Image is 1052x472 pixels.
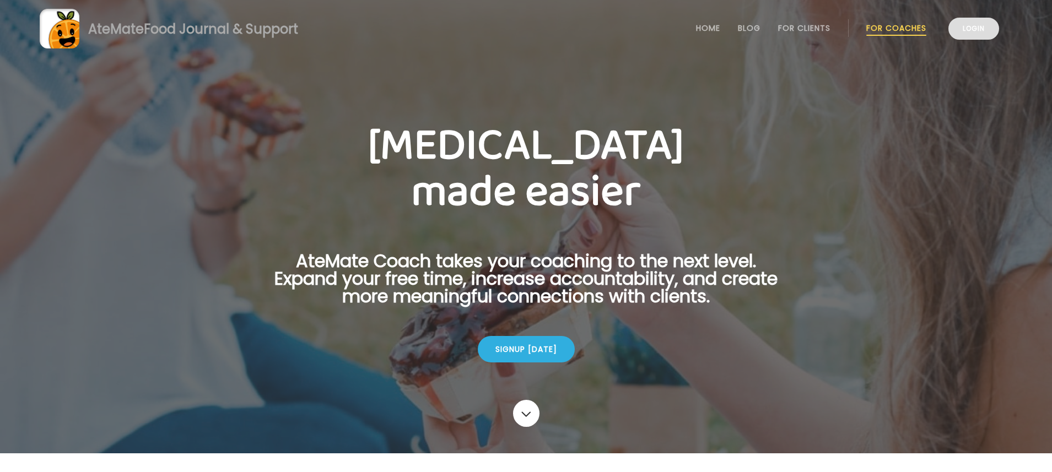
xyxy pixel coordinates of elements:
[778,24,830,32] a: For Clients
[738,24,760,32] a: Blog
[478,336,575,362] div: Signup [DATE]
[144,20,298,38] span: Food Journal & Support
[948,18,999,40] a: Login
[257,123,795,215] h1: [MEDICAL_DATA] made easier
[40,9,1012,48] a: AteMateFood Journal & Support
[79,19,298,39] div: AteMate
[696,24,720,32] a: Home
[866,24,926,32] a: For Coaches
[257,252,795,318] p: AteMate Coach takes your coaching to the next level. Expand your free time, increase accountabili...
